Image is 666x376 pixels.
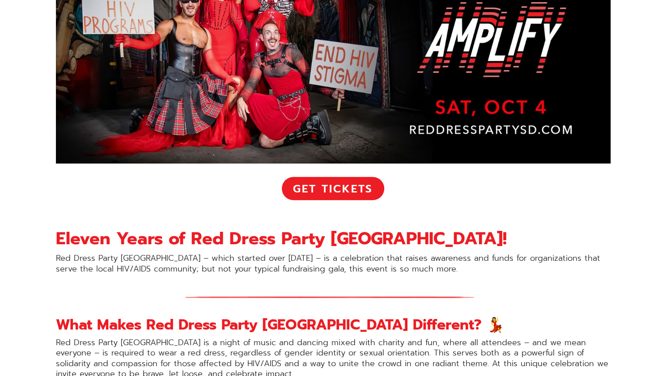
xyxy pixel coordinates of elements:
p: Red Dress Party [GEOGRAPHIC_DATA] – which started over [DATE] – is a celebration that raises awar... [56,253,611,274]
a: Get Tickets [282,177,384,200]
strong: What Makes Red Dress Party [GEOGRAPHIC_DATA] Different? 💃 [56,314,505,336]
strong: Eleven Years of Red Dress Party [GEOGRAPHIC_DATA]! [56,226,507,251]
